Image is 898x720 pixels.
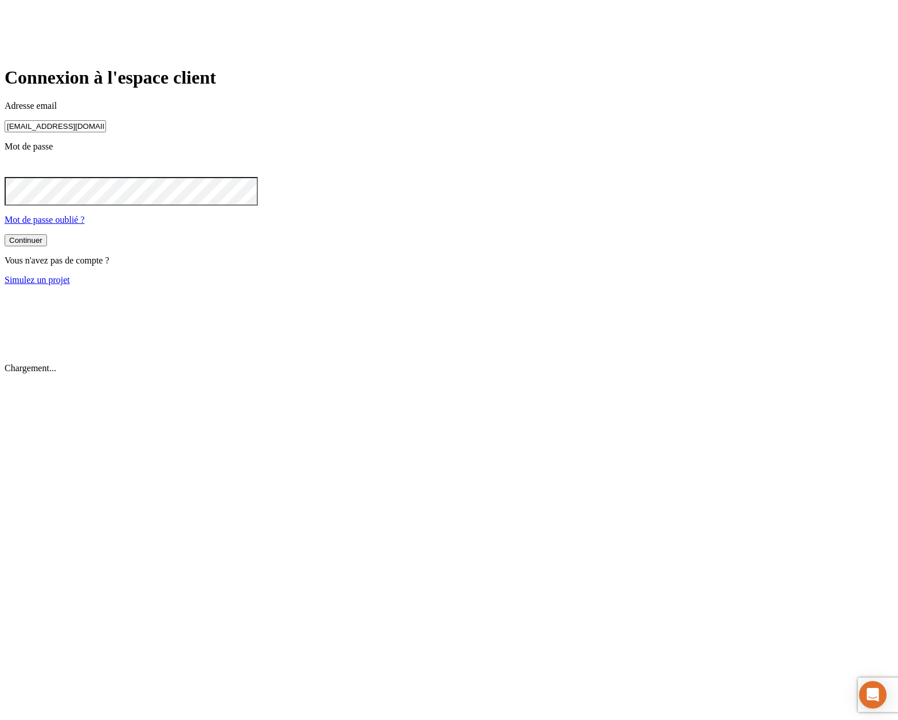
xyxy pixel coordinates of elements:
[859,681,887,709] div: Open Intercom Messenger
[5,67,893,88] h1: Connexion à l'espace client
[9,236,42,245] div: Continuer
[5,141,893,152] p: Mot de passe
[5,215,85,225] a: Mot de passe oublié ?
[5,275,70,285] a: Simulez un projet
[5,363,893,373] p: Chargement...
[5,255,893,266] p: Vous n'avez pas de compte ?
[5,234,47,246] button: Continuer
[5,101,893,111] p: Adresse email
